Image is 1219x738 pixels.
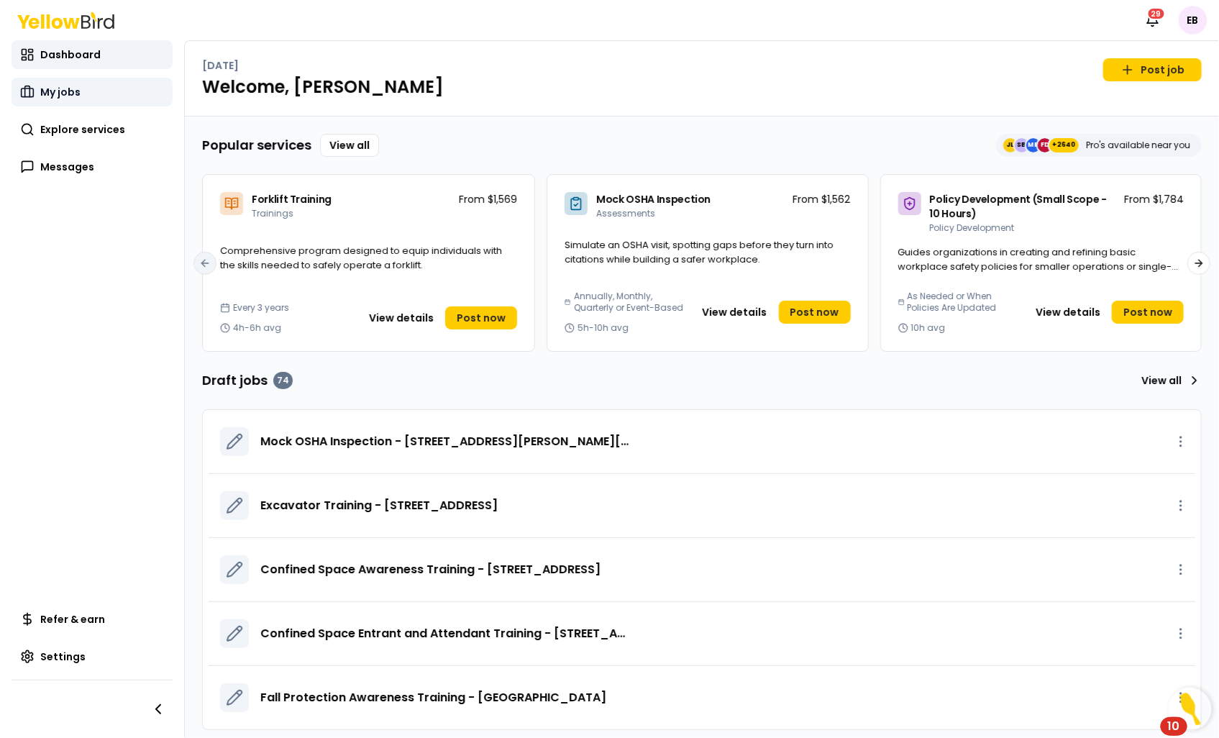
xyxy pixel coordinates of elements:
p: From $1,784 [1124,192,1184,206]
a: Confined Space Entrant and Attendant Training - [STREET_ADDRESS] [260,625,629,642]
h1: Welcome, [PERSON_NAME] [202,76,1202,99]
span: Explore services [40,122,125,137]
span: MB [1026,138,1041,152]
span: Forklift Training [252,192,332,206]
p: [DATE] [202,58,239,73]
a: Fall Protection Awareness Training - [GEOGRAPHIC_DATA] [260,689,606,706]
span: EB [1179,6,1207,35]
p: Pro's available near you [1086,140,1190,151]
a: My jobs [12,78,173,106]
span: Simulate an OSHA visit, spotting gaps before they turn into citations while building a safer work... [565,238,834,266]
span: As Needed or When Policies Are Updated [908,291,1021,314]
a: Explore services [12,115,173,144]
span: Annually, Monthly, Quarterly or Event-Based [574,291,688,314]
p: From $1,569 [459,192,517,206]
span: Guides organizations in creating and refining basic workplace safety policies for smaller operati... [898,245,1179,287]
span: Assessments [596,207,655,219]
span: Post now [457,311,506,325]
span: FD [1038,138,1052,152]
a: Post now [445,306,517,329]
span: Messages [40,160,94,174]
button: 29 [1138,6,1167,35]
div: 29 [1147,7,1166,20]
p: From $1,562 [793,192,851,206]
span: My jobs [40,85,81,99]
a: Messages [12,152,173,181]
span: 10h avg [911,322,946,334]
a: Post now [1112,301,1184,324]
span: Settings [40,650,86,664]
h3: Draft jobs [202,370,293,391]
h3: Popular services [202,135,311,155]
span: Mock OSHA Inspection [596,192,711,206]
a: Refer & earn [12,605,173,634]
button: Open Resource Center, 10 new notifications [1169,688,1212,731]
span: 5h-10h avg [577,322,629,334]
a: View all [320,134,379,157]
a: Post job [1103,58,1202,81]
a: Dashboard [12,40,173,69]
button: View details [694,301,776,324]
span: Post now [790,305,839,319]
span: Every 3 years [233,302,289,314]
a: Settings [12,642,173,671]
span: JL [1003,138,1018,152]
div: 74 [273,372,293,389]
span: Comprehensive program designed to equip individuals with the skills needed to safely operate a fo... [220,244,502,272]
span: Policy Development (Small Scope - 10 Hours) [930,192,1107,221]
a: Post now [779,301,851,324]
span: Dashboard [40,47,101,62]
button: View details [1027,301,1109,324]
span: 4h-6h avg [233,322,281,334]
a: View all [1136,369,1202,392]
a: Excavator Training - [STREET_ADDRESS] [260,497,498,514]
span: SB [1015,138,1029,152]
span: Post now [1123,305,1172,319]
a: Confined Space Awareness Training - [STREET_ADDRESS] [260,561,601,578]
a: Mock OSHA Inspection - [STREET_ADDRESS][PERSON_NAME][PERSON_NAME] [260,433,629,450]
span: Trainings [252,207,293,219]
span: Policy Development [930,222,1015,234]
button: View details [360,306,442,329]
span: Refer & earn [40,612,105,627]
span: +2640 [1052,138,1076,152]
